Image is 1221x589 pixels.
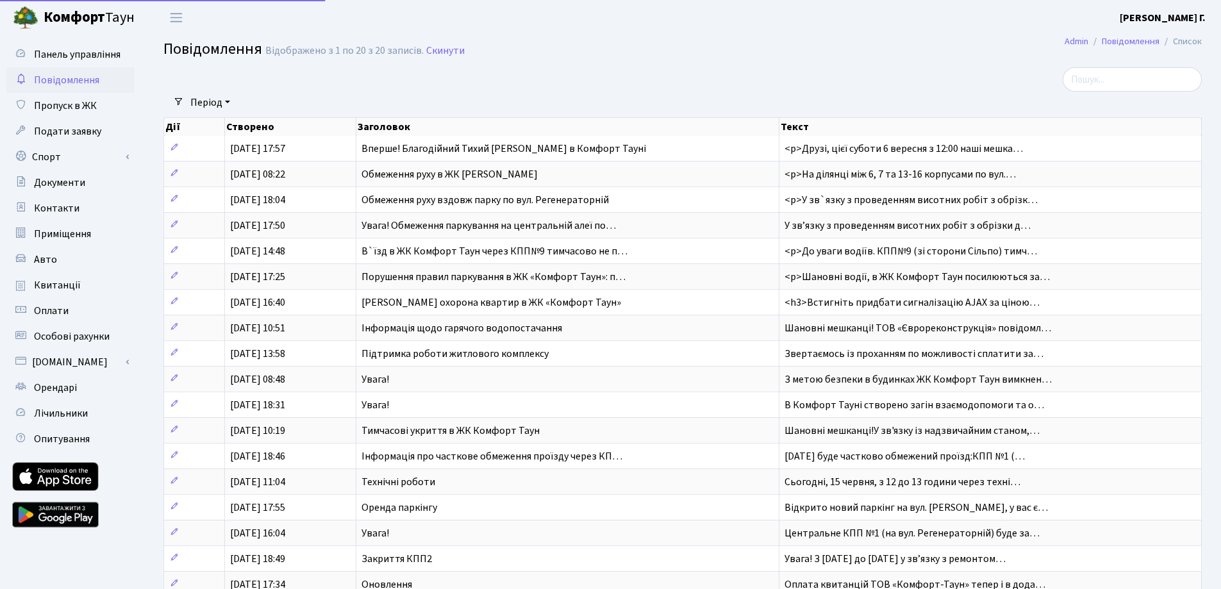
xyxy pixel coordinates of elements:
a: Приміщення [6,221,135,247]
span: [DATE] 17:50 [230,219,285,233]
span: Увага! З [DATE] до [DATE] у зв’язку з ремонтом… [785,552,1006,566]
span: Квитанції [34,278,81,292]
span: У звʼязку з проведенням висотних робіт з обрізки д… [785,219,1031,233]
span: Опитування [34,432,90,446]
th: Текст [779,118,1202,136]
span: Звертаємось із проханням по можливості сплатити за… [785,347,1043,361]
div: Відображено з 1 по 20 з 20 записів. [265,45,424,57]
span: Особові рахунки [34,329,110,344]
a: Подати заявку [6,119,135,144]
img: logo.png [13,5,38,31]
a: Авто [6,247,135,272]
span: Підтримка роботи житлового комплексу [361,347,549,361]
span: Таун [44,7,135,29]
span: Увага! [361,398,389,412]
a: Опитування [6,426,135,452]
th: Заголовок [356,118,779,136]
span: <h3>Встигніть придбати сигналізацію AJAX за ціною… [785,295,1040,310]
a: Квитанції [6,272,135,298]
span: Повідомлення [34,73,99,87]
span: Панель управління [34,47,120,62]
a: Пропуск в ЖК [6,93,135,119]
span: В Комфорт Тауні створено загін взаємодопомоги та о… [785,398,1044,412]
span: [DATE] 18:49 [230,552,285,566]
a: Admin [1065,35,1088,48]
a: Період [185,92,235,113]
a: Орендарі [6,375,135,401]
a: Документи [6,170,135,195]
span: Обмеження руху вздовж парку по вул. Регенераторній [361,193,609,207]
span: [DATE] буде частково обмежений проїзд:КПП №1 (… [785,449,1025,463]
a: Панель управління [6,42,135,67]
span: Лічильники [34,406,88,420]
span: Увага! [361,372,389,386]
span: Документи [34,176,85,190]
span: [DATE] 16:40 [230,295,285,310]
th: Дії [164,118,225,136]
span: Повідомлення [163,38,262,60]
span: Технічні роботи [361,475,435,489]
span: <p>Друзі, цієї суботи 6 вересня з 12:00 наші мешка… [785,142,1023,156]
a: Лічильники [6,401,135,426]
span: Увага! [361,526,389,540]
span: [DATE] 08:48 [230,372,285,386]
span: Закриття КПП2 [361,552,432,566]
button: Переключити навігацію [160,7,192,28]
span: [DATE] 11:04 [230,475,285,489]
b: [PERSON_NAME] Г. [1120,11,1206,25]
span: [DATE] 08:22 [230,167,285,181]
span: Авто [34,253,57,267]
span: Вперше! Благодійний Тихий [PERSON_NAME] в Комфорт Тауні [361,142,646,156]
span: Подати заявку [34,124,101,138]
span: <p>На ділянці між 6, 7 та 13-16 корпусами по вул.… [785,167,1016,181]
span: В`їзд в ЖК Комфорт Таун через КПП№9 тимчасово не п… [361,244,627,258]
span: [DATE] 17:57 [230,142,285,156]
span: Обмеження руху в ЖК [PERSON_NAME] [361,167,538,181]
a: Спорт [6,144,135,170]
span: Приміщення [34,227,91,241]
a: Повідомлення [1102,35,1159,48]
span: [DATE] 17:55 [230,501,285,515]
span: Сьогодні, 15 червня, з 12 до 13 години через техні… [785,475,1020,489]
span: Оренда паркінгу [361,501,437,515]
span: [DATE] 14:48 [230,244,285,258]
span: Оплати [34,304,69,318]
span: Увага! Обмеження паркування на центральній алеї по… [361,219,616,233]
li: Список [1159,35,1202,49]
a: Контакти [6,195,135,221]
span: Порушення правил паркування в ЖК «Комфорт Таун»: п… [361,270,626,284]
a: Оплати [6,298,135,324]
a: [DOMAIN_NAME] [6,349,135,375]
span: [DATE] 16:04 [230,526,285,540]
span: [DATE] 10:51 [230,321,285,335]
span: Центральне КПП №1 (на вул. Регенераторній) буде за… [785,526,1040,540]
input: Пошук... [1063,67,1202,92]
span: З метою безпеки в будинках ЖК Комфорт Таун вимкнен… [785,372,1052,386]
a: [PERSON_NAME] Г. [1120,10,1206,26]
span: [DATE] 18:31 [230,398,285,412]
span: Відкрито новий паркінг на вул. [PERSON_NAME], у вас є… [785,501,1048,515]
th: Створено [225,118,356,136]
span: <p>У зв`язку з проведенням висотних робіт з обрізк… [785,193,1038,207]
span: Інформація про часткове обмеження проїзду через КП… [361,449,622,463]
span: <p>Шановні водії, в ЖК Комфорт Таун посилюються за… [785,270,1050,284]
span: [DATE] 18:46 [230,449,285,463]
b: Комфорт [44,7,105,28]
span: [DATE] 10:19 [230,424,285,438]
span: Орендарі [34,381,77,395]
span: [DATE] 17:25 [230,270,285,284]
span: Шановні мешканці! ТОВ «Єврореконструкція» повідомл… [785,321,1051,335]
span: <p>До уваги водіїв. КПП№9 (зі сторони Сільпо) тимч… [785,244,1037,258]
span: Інформація щодо гарячого водопостачання [361,321,562,335]
span: Пропуск в ЖК [34,99,97,113]
span: Тимчасові укриття в ЖК Комфорт Таун [361,424,540,438]
span: Шановні мешканці!У зв'язку із надзвичайним станом,… [785,424,1040,438]
span: [DATE] 18:04 [230,193,285,207]
span: [PERSON_NAME] охорона квартир в ЖК «Комфорт Таун» [361,295,621,310]
span: [DATE] 13:58 [230,347,285,361]
a: Повідомлення [6,67,135,93]
nav: breadcrumb [1045,28,1221,55]
a: Особові рахунки [6,324,135,349]
a: Скинути [426,45,465,57]
span: Контакти [34,201,79,215]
